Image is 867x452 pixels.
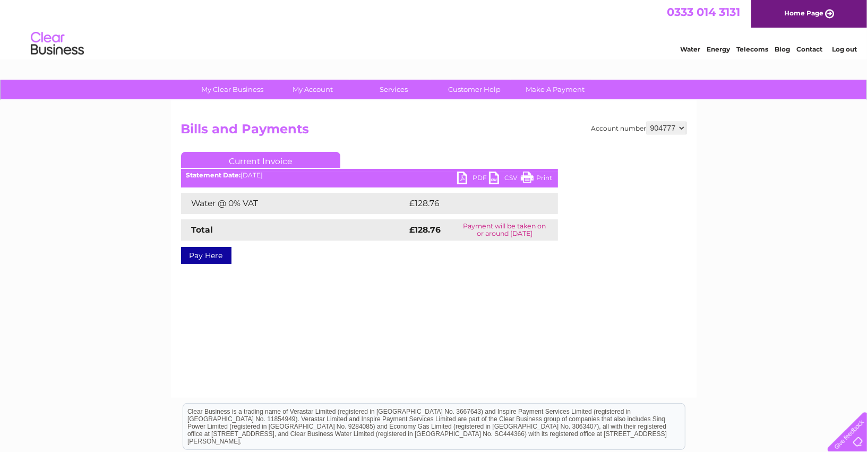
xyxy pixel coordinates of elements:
b: Statement Date: [186,171,241,179]
div: Account number [591,122,686,134]
a: Log out [832,45,857,53]
img: logo.png [30,28,84,60]
a: Print [521,172,553,187]
a: Pay Here [181,247,231,264]
div: [DATE] [181,172,558,179]
td: Water @ 0% VAT [181,193,407,214]
strong: £128.76 [410,225,441,235]
a: Contact [796,45,822,53]
a: Telecoms [736,45,768,53]
a: PDF [457,172,489,187]
h2: Bills and Payments [181,122,686,142]
div: Clear Business is a trading name of Verastar Limited (registered in [GEOGRAPHIC_DATA] No. 3667643... [183,6,685,52]
a: Current Invoice [181,152,340,168]
a: My Clear Business [188,80,276,99]
td: Payment will be taken on or around [DATE] [451,219,558,241]
a: My Account [269,80,357,99]
a: Services [350,80,437,99]
a: CSV [489,172,521,187]
strong: Total [192,225,213,235]
a: Make A Payment [511,80,599,99]
a: Water [680,45,700,53]
a: 0333 014 3131 [667,5,740,19]
a: Energy [707,45,730,53]
a: Customer Help [431,80,518,99]
td: £128.76 [407,193,538,214]
a: Blog [775,45,790,53]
